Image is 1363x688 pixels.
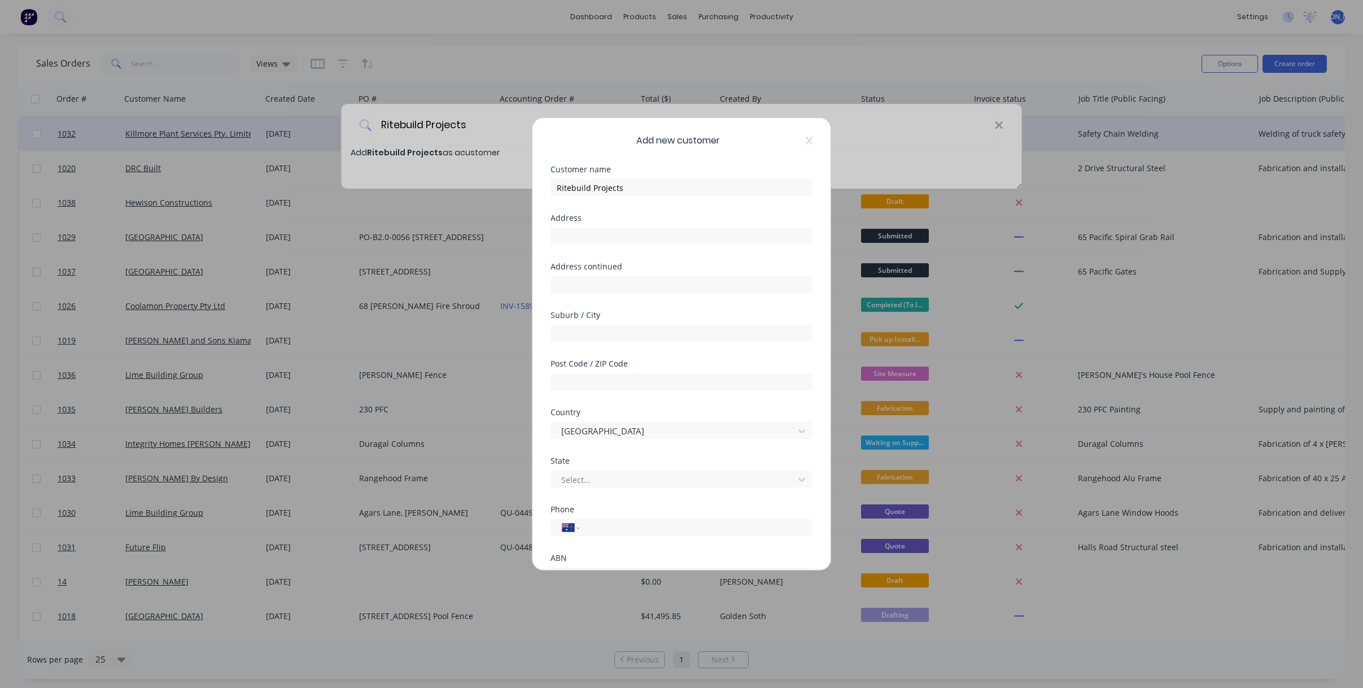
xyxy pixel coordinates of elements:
span: Add new customer [636,134,720,147]
div: Address [551,214,812,222]
div: ABN [551,554,812,562]
div: Customer name [551,166,812,173]
div: State [551,457,812,465]
div: Suburb / City [551,311,812,319]
div: Address continued [551,263,812,271]
div: Phone [551,506,812,513]
div: Country [551,408,812,416]
div: Post Code / ZIP Code [551,360,812,368]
